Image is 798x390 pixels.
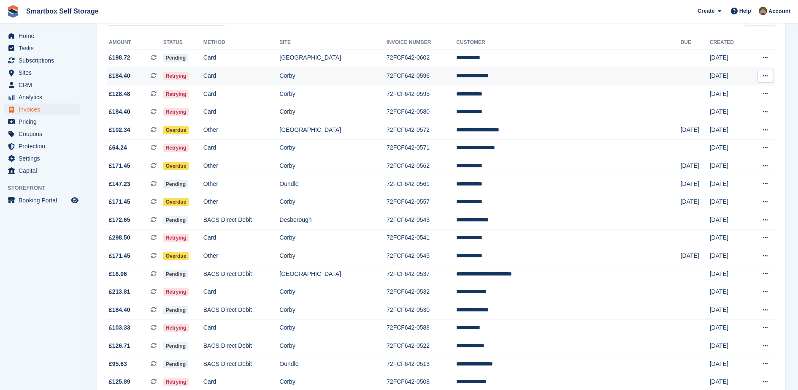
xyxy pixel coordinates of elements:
[203,355,280,373] td: BACS Direct Debit
[4,165,80,177] a: menu
[681,193,710,211] td: [DATE]
[279,103,387,121] td: Corby
[387,139,456,157] td: 72FCF642-0571
[279,85,387,103] td: Corby
[109,251,130,260] span: £171.45
[163,162,189,170] span: Overdue
[681,36,710,49] th: Due
[710,355,748,373] td: [DATE]
[387,355,456,373] td: 72FCF642-0513
[19,104,69,115] span: Invoices
[163,180,188,188] span: Pending
[387,121,456,139] td: 72FCF642-0572
[4,153,80,164] a: menu
[387,283,456,301] td: 72FCF642-0532
[163,378,189,386] span: Retrying
[19,30,69,42] span: Home
[387,211,456,229] td: 72FCF642-0543
[109,90,130,98] span: £128.48
[4,116,80,128] a: menu
[109,305,130,314] span: £184.40
[710,319,748,337] td: [DATE]
[109,161,130,170] span: £171.45
[4,91,80,103] a: menu
[681,121,710,139] td: [DATE]
[109,143,127,152] span: £64.24
[710,247,748,265] td: [DATE]
[4,67,80,79] a: menu
[203,175,280,193] td: Other
[279,36,387,49] th: Site
[710,265,748,283] td: [DATE]
[70,195,80,205] a: Preview store
[4,79,80,91] a: menu
[109,180,130,188] span: £147.23
[710,121,748,139] td: [DATE]
[203,85,280,103] td: Card
[279,193,387,211] td: Corby
[19,194,69,206] span: Booking Portal
[710,67,748,85] td: [DATE]
[710,337,748,355] td: [DATE]
[19,128,69,140] span: Coupons
[203,283,280,301] td: Card
[279,211,387,229] td: Desborough
[387,67,456,85] td: 72FCF642-0596
[109,107,130,116] span: £184.40
[710,49,748,67] td: [DATE]
[163,72,189,80] span: Retrying
[203,247,280,265] td: Other
[19,42,69,54] span: Tasks
[710,157,748,175] td: [DATE]
[203,319,280,337] td: Card
[203,211,280,229] td: BACS Direct Debit
[109,341,130,350] span: £126.71
[681,175,710,193] td: [DATE]
[163,288,189,296] span: Retrying
[203,139,280,157] td: Card
[19,79,69,91] span: CRM
[163,252,189,260] span: Overdue
[163,198,189,206] span: Overdue
[109,323,130,332] span: £103.33
[19,165,69,177] span: Capital
[4,140,80,152] a: menu
[387,337,456,355] td: 72FCF642-0522
[23,4,102,18] a: Smartbox Self Storage
[163,324,189,332] span: Retrying
[109,233,130,242] span: £298.50
[739,7,751,15] span: Help
[203,36,280,49] th: Method
[163,360,188,368] span: Pending
[203,193,280,211] td: Other
[4,30,80,42] a: menu
[710,175,748,193] td: [DATE]
[456,36,680,49] th: Customer
[203,157,280,175] td: Other
[203,265,280,283] td: BACS Direct Debit
[163,306,188,314] span: Pending
[109,287,130,296] span: £213.81
[387,247,456,265] td: 72FCF642-0545
[279,247,387,265] td: Corby
[107,36,163,49] th: Amount
[279,139,387,157] td: Corby
[710,283,748,301] td: [DATE]
[7,5,19,18] img: stora-icon-8386f47178a22dfd0bd8f6a31ec36ba5ce8667c1dd55bd0f319d3a0aa187defe.svg
[163,144,189,152] span: Retrying
[109,360,127,368] span: £95.63
[710,211,748,229] td: [DATE]
[768,7,790,16] span: Account
[163,36,203,49] th: Status
[163,54,188,62] span: Pending
[163,126,189,134] span: Overdue
[8,184,84,192] span: Storefront
[19,153,69,164] span: Settings
[710,36,748,49] th: Created
[387,229,456,247] td: 72FCF642-0541
[279,301,387,319] td: Corby
[279,355,387,373] td: Oundle
[279,229,387,247] td: Corby
[109,125,130,134] span: £102.34
[279,67,387,85] td: Corby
